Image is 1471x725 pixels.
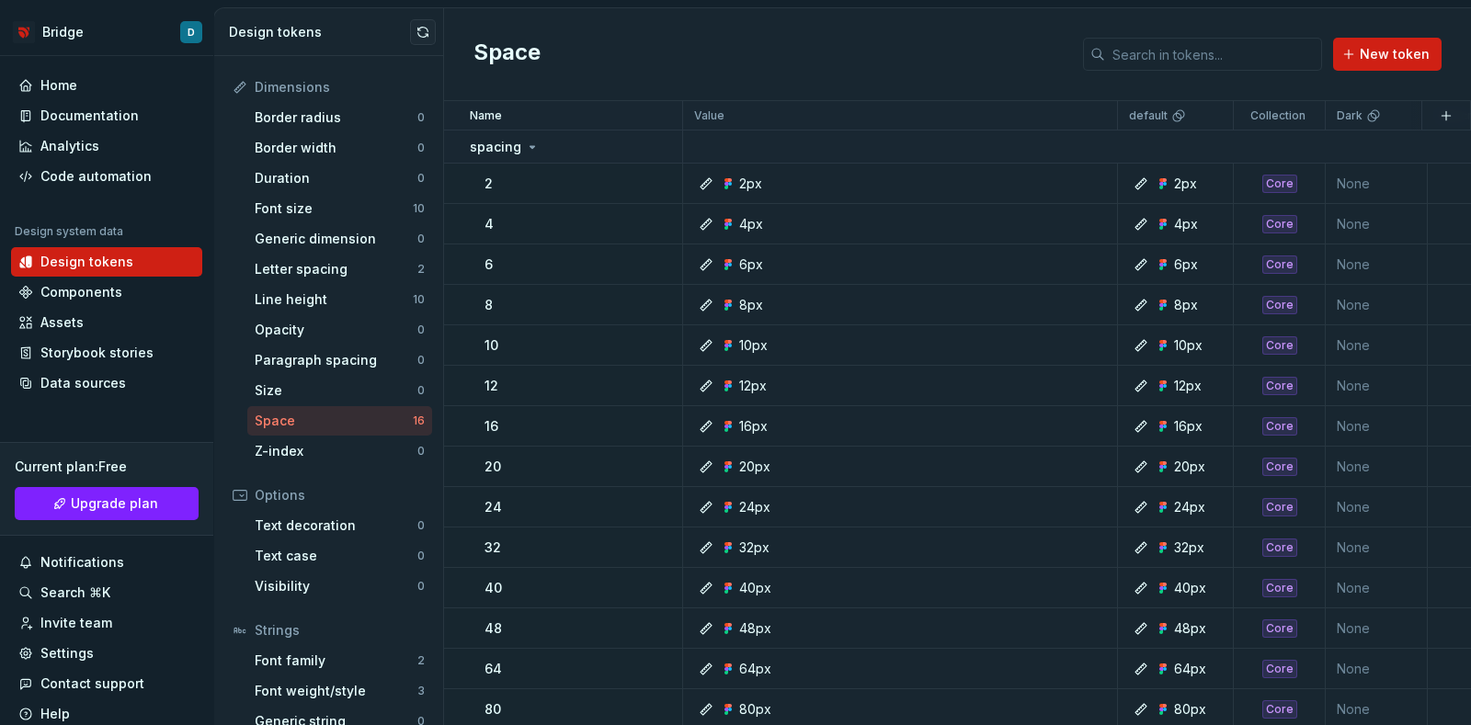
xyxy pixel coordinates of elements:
div: Current plan : Free [15,458,199,476]
div: Data sources [40,374,126,392]
div: Bridge [42,23,84,41]
button: Search ⌘K [11,578,202,607]
p: 64 [485,660,502,678]
div: Core [1262,619,1297,638]
div: Generic dimension [255,230,417,248]
a: Assets [11,308,202,337]
div: 4px [1174,215,1198,233]
p: 12 [485,377,498,395]
div: Search ⌘K [40,583,110,602]
p: 6 [485,255,493,274]
div: Font family [255,651,417,670]
div: 16px [1174,417,1203,436]
a: Border width0 [247,133,432,163]
a: Text case0 [247,541,432,571]
div: Core [1262,660,1297,678]
p: 40 [485,579,502,597]
div: 24px [1174,498,1205,516]
div: Letter spacing [255,260,417,278]
td: None [1326,285,1428,325]
div: Code automation [40,167,152,186]
p: 16 [485,417,498,436]
a: Font family2 [247,646,432,675]
a: Line height10 [247,285,432,314]
div: 2px [1174,175,1197,193]
div: 8px [739,296,763,314]
button: Notifications [11,548,202,577]
a: Opacity0 [247,315,432,345]
div: 48px [1174,619,1206,638]
div: 0 [417,110,425,125]
p: 48 [485,619,502,638]
button: BridgeD [4,12,210,51]
div: Core [1262,175,1297,193]
td: None [1326,527,1428,568]
div: Home [40,76,77,95]
div: 32px [739,538,770,557]
div: Text decoration [255,516,417,535]
div: Visibility [255,577,417,595]
div: 10px [739,336,768,355]
div: Core [1262,255,1297,274]
td: None [1326,244,1428,285]
a: Letter spacing2 [247,255,432,284]
a: Home [11,71,202,100]
p: 24 [485,498,502,516]
p: 4 [485,215,494,233]
div: 8px [1174,296,1198,314]
td: None [1326,568,1428,608]
p: Dark [1337,108,1363,123]
div: 12px [739,377,767,395]
td: None [1326,487,1428,527]
td: None [1326,608,1428,649]
div: Font weight/style [255,682,417,700]
div: Font size [255,199,413,218]
div: 4px [739,215,763,233]
td: None [1326,204,1428,244]
div: 0 [417,141,425,155]
a: Code automation [11,162,202,191]
div: Border radius [255,108,417,127]
div: Core [1262,296,1297,314]
img: 3f850d6b-8361-4b34-8a82-b945b4d8a89b.png [13,21,35,43]
p: Collection [1250,108,1306,123]
td: None [1326,406,1428,447]
a: Invite team [11,608,202,638]
div: Text case [255,547,417,565]
div: Paragraph spacing [255,351,417,369]
button: New token [1333,38,1442,71]
div: Contact support [40,674,144,693]
a: Data sources [11,368,202,398]
div: 80px [1174,700,1206,719]
div: Components [40,283,122,301]
div: Design tokens [40,253,133,271]
div: 2 [417,653,425,668]
div: 3 [417,684,425,698]
div: Duration [255,169,417,187]
input: Search in tokens... [1105,38,1322,71]
div: Core [1262,417,1297,436]
a: Space16 [247,406,432,436]
div: Core [1262,215,1297,233]
a: Duration0 [247,164,432,193]
div: Core [1262,538,1297,557]
p: spacing [470,138,521,156]
div: 2 [417,262,425,277]
div: Opacity [255,321,417,339]
div: Space [255,412,413,430]
a: Storybook stories [11,338,202,368]
div: Assets [40,313,84,332]
div: Core [1262,377,1297,395]
div: 6px [1174,255,1198,274]
div: 0 [417,232,425,246]
div: Documentation [40,107,139,125]
div: Analytics [40,137,99,155]
div: 0 [417,323,425,337]
p: Value [694,108,724,123]
a: Border radius0 [247,103,432,132]
div: Storybook stories [40,344,154,362]
div: 24px [739,498,770,516]
div: Size [255,381,417,400]
a: Settings [11,639,202,668]
div: 20px [1174,458,1205,476]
